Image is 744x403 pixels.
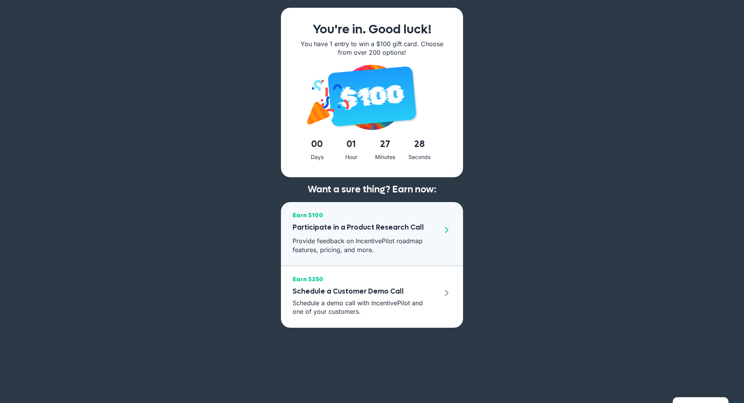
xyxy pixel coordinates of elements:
p: You have 1 entry to win a $100 gift card. Choose from over 200 options! [296,40,448,57]
span: Earn $100 [293,210,438,221]
a: Earn $100 Participate in a Product Research Call Provide feedback on IncentivePilot roadmap featu... [281,202,463,266]
a: Earn $250 Schedule a Customer Demo Call Schedule a demo call with IncentivePilot and one of your ... [281,266,463,328]
span: 27 [370,136,401,152]
h3: Schedule a Customer Demo Call [293,285,434,299]
p: Provide feedback on IncentivePilot roadmap features, pricing, and more. [293,237,438,254]
p: Schedule a demo call with IncentivePilot and one of your customers. [293,299,434,316]
span: 01 [336,136,367,152]
h1: You're in. Good luck! [296,23,448,36]
img: giphy (1) [296,76,355,134]
div: Minutes [370,152,401,162]
img: iPhone 16 - 73 [320,65,424,130]
span: Earn $250 [293,274,434,285]
h3: Participate in a Product Research Call [293,221,438,235]
h2: Want a sure thing? Earn now: [289,185,455,194]
span: 00 [301,136,332,152]
span: 28 [404,136,435,152]
div: Hour [336,152,367,162]
div: Days [301,152,332,162]
div: Seconds [404,152,435,162]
